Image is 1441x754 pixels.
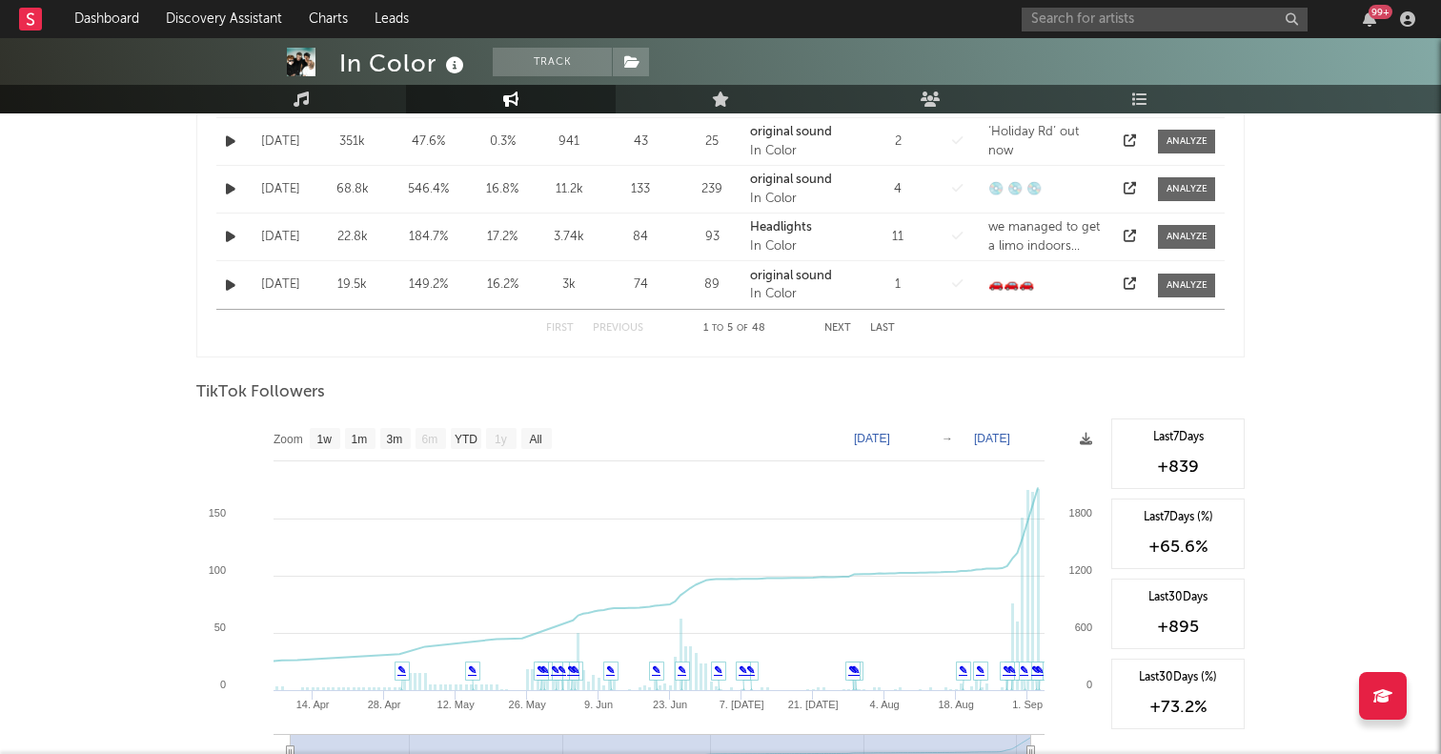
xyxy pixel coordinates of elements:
div: 3k [540,275,598,295]
button: Track [493,48,612,76]
strong: original sound [750,270,832,282]
text: 1800 [1069,507,1092,519]
text: 0 [220,679,226,690]
text: [DATE] [974,432,1010,445]
div: 941 [540,132,598,152]
a: ✎ [739,664,747,676]
text: 26. May [509,699,547,710]
div: 546.4 % [393,180,464,199]
div: 11 [869,228,926,247]
div: 84 [607,228,674,247]
span: to [712,324,723,333]
div: 184.7 % [393,228,464,247]
span: TikTok Followers [196,381,325,404]
div: 🚗🚗🚗 [988,275,1106,295]
div: 25 [683,132,741,152]
text: 28. Apr [368,699,401,710]
strong: Headlights [750,221,812,234]
div: ‘Holiday Rd’ out now [988,123,1106,160]
div: 0.3 % [474,132,531,152]
button: Last [870,323,895,334]
text: 7. [DATE] [720,699,764,710]
text: → [942,432,953,445]
div: 2 [869,132,926,152]
div: 16.8 % [474,180,531,199]
a: ✎ [746,664,755,676]
div: 22.8k [321,228,383,247]
div: [DATE] [250,228,312,247]
div: In Color [750,190,836,209]
a: ✎ [606,664,615,676]
div: 💿 💿 💿 [988,180,1106,199]
div: 4 [869,180,926,199]
div: 351k [321,132,383,152]
button: First [546,323,574,334]
a: original soundIn Color [750,123,836,160]
text: 1y [495,433,507,446]
div: 19.5k [321,275,383,295]
div: 16.2 % [474,275,531,295]
text: 21. [DATE] [788,699,839,710]
a: ✎ [848,664,857,676]
div: 93 [683,228,741,247]
a: ✎ [567,664,576,676]
div: In Color [750,142,836,161]
text: 18. Aug [938,699,973,710]
div: 43 [607,132,674,152]
div: 3.74k [540,228,598,247]
strong: original sound [750,126,832,138]
div: 11.2k [540,180,598,199]
div: +839 [1122,456,1234,479]
text: 4. Aug [870,699,900,710]
div: In Color [750,237,836,256]
text: 1w [317,433,333,446]
text: 6m [422,433,438,446]
text: 0 [1086,679,1092,690]
a: ✎ [1020,664,1028,676]
text: 12. May [437,699,476,710]
div: 17.2 % [474,228,531,247]
div: +895 [1122,616,1234,639]
div: Last 7 Days [1122,429,1234,446]
div: 149.2 % [393,275,464,295]
a: HeadlightsIn Color [750,218,836,255]
div: [DATE] [250,275,312,295]
a: ✎ [714,664,722,676]
div: 99 + [1369,5,1392,19]
a: ✎ [652,664,660,676]
a: ✎ [397,664,406,676]
div: 239 [683,180,741,199]
span: of [737,324,748,333]
a: ✎ [678,664,686,676]
text: All [529,433,541,446]
div: Last 30 Days [1122,589,1234,606]
div: Last 30 Days (%) [1122,669,1234,686]
text: 1200 [1069,564,1092,576]
a: ✎ [1003,664,1011,676]
text: 100 [209,564,226,576]
text: [DATE] [854,432,890,445]
div: +73.2 % [1122,696,1234,719]
button: Previous [593,323,643,334]
text: 23. Jun [653,699,687,710]
text: 3m [387,433,403,446]
div: +65.6 % [1122,536,1234,559]
a: ✎ [1031,664,1040,676]
div: Last 7 Days (%) [1122,509,1234,526]
text: 150 [209,507,226,519]
div: 74 [607,275,674,295]
a: ✎ [551,664,559,676]
a: ✎ [537,664,545,676]
div: [DATE] [250,180,312,199]
text: 50 [214,622,226,633]
div: 47.6 % [393,132,464,152]
a: ✎ [976,664,984,676]
div: 1 5 48 [681,317,786,340]
a: ✎ [558,664,566,676]
strong: original sound [750,173,832,186]
div: [DATE] [250,132,312,152]
div: we managed to get a limo indoors please plz like so our egos inflate even more [988,218,1106,255]
input: Search for artists [1022,8,1308,31]
text: 600 [1075,622,1092,633]
div: In Color [750,285,836,304]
